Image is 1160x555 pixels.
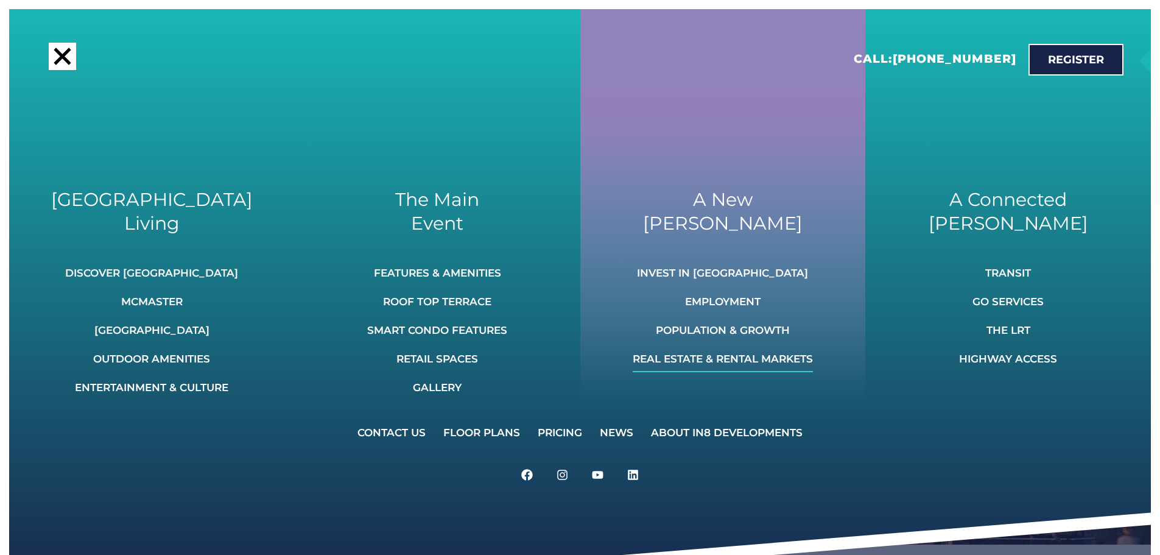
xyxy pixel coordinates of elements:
a: GO Services [959,288,1057,315]
a: Highway Access [959,345,1057,372]
a: Population & Growth [633,317,813,344]
nav: Menu [633,260,813,372]
a: [PHONE_NUMBER] [893,52,1016,66]
a: News [592,419,641,446]
a: Real Estate & Rental Markets [633,345,813,372]
a: Smart Condo Features [367,317,507,344]
nav: Menu [367,260,507,401]
a: Floor Plans [435,419,528,446]
a: Roof Top Terrace [367,288,507,315]
a: Register [1028,44,1123,76]
a: The LRT [959,317,1057,344]
a: Invest In [GEOGRAPHIC_DATA] [633,260,813,286]
h2: The Main Event [313,188,562,235]
a: Pricing [530,419,590,446]
nav: Menu [65,260,238,401]
a: Employment [633,288,813,315]
h2: Call: [854,52,1016,67]
a: Features & Amenities [367,260,507,286]
a: McMaster [65,288,238,315]
nav: Menu [959,260,1057,372]
a: About IN8 Developments [643,419,810,446]
a: Contact Us [350,419,434,446]
a: Gallery [367,374,507,401]
a: Transit [959,260,1057,286]
nav: Menu [350,419,810,446]
h2: A New [PERSON_NAME] [599,188,848,235]
a: Entertainment & Culture [65,374,238,401]
a: [GEOGRAPHIC_DATA] [65,317,238,344]
h2: A Connected [PERSON_NAME] [884,188,1133,235]
a: Retail Spaces [367,345,507,372]
h2: [GEOGRAPHIC_DATA] Living [27,188,276,235]
span: Register [1048,54,1104,65]
a: Outdoor Amenities [65,345,238,372]
a: Discover [GEOGRAPHIC_DATA] [65,260,238,286]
